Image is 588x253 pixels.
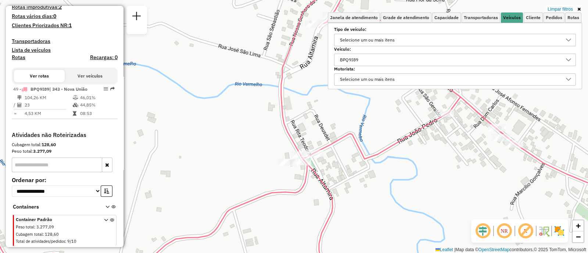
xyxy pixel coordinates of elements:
strong: 0 [53,13,56,19]
i: Distância Total [17,95,22,100]
span: 3.277,09 [36,224,54,229]
div: Cubagem total: [12,141,118,148]
td: = [13,110,17,117]
h4: Clientes Priorizados NR: [12,22,118,29]
label: Tipo de veículo: [334,26,576,33]
span: Grade de atendimento [383,15,429,20]
div: BPQ9I89 [337,54,361,66]
a: Nova sessão e pesquisa [129,9,144,25]
a: Zoom in [573,220,584,231]
div: Selecione um ou mais itens [337,34,397,46]
span: Rotas [567,15,579,20]
em: Rota exportada [110,87,115,91]
div: Peso total: [12,148,118,155]
a: OpenStreetMap [478,247,510,252]
i: % de utilização da cubagem [73,103,78,107]
td: 104,26 KM [24,94,72,101]
span: 49 - [13,86,87,92]
strong: 128,60 [42,142,56,147]
span: 9/10 [67,239,76,244]
span: Cubagem total [16,232,43,237]
strong: 1 [69,22,72,29]
td: 46,01% [80,94,115,101]
td: 4,53 KM [24,110,72,117]
h4: Lista de veículos [12,47,118,53]
td: 23 [24,101,72,109]
img: Exibir/Ocultar setores [553,225,565,237]
em: Opções [104,87,108,91]
span: Ocultar deslocamento [474,222,492,240]
span: Exibir rótulo [517,222,534,240]
span: : [43,232,44,237]
span: Container Padrão [16,216,95,223]
td: / [13,101,17,109]
button: Ver rotas [14,70,65,82]
td: 08:53 [80,110,115,117]
h4: Recargas: 0 [90,54,118,61]
h4: Transportadoras [12,38,118,44]
span: Capacidade [434,15,459,20]
span: 128,60 [45,232,59,237]
a: Leaflet [435,247,453,252]
a: Zoom out [573,231,584,242]
a: Rotas [12,54,25,61]
label: Ordenar por: [12,176,118,184]
label: Motorista: [334,66,576,72]
i: % de utilização do peso [73,95,78,100]
span: Total de atividades/pedidos [16,239,65,244]
h4: Atividades não Roteirizadas [12,131,118,138]
label: Veículo: [334,46,576,53]
span: Containers [13,203,96,211]
span: Veículos [503,15,521,20]
span: Ocultar NR [495,222,513,240]
span: Janela de atendimento [330,15,378,20]
span: | 343 - Nova União [49,86,87,92]
h4: Rotas improdutivas: [12,4,118,10]
button: Ver veículos [65,70,115,82]
div: Map data © contributors,© 2025 TomTom, Microsoft [434,247,588,253]
span: Transportadoras [464,15,498,20]
strong: 3.277,09 [33,148,51,154]
i: Tempo total em rota [73,111,76,116]
img: Fluxo de ruas [538,225,550,237]
span: | [454,247,455,252]
td: 44,85% [80,101,115,109]
div: Selecione um ou mais itens [337,74,397,86]
span: : [34,224,35,229]
span: BPQ9I89 [31,86,49,92]
strong: 2 [59,4,62,10]
span: Cliente [526,15,541,20]
span: − [576,232,581,241]
button: Ordem crescente [101,185,112,197]
span: Pedidos [546,15,562,20]
span: : [65,239,66,244]
i: Total de Atividades [17,103,22,107]
h4: Rotas vários dias: [12,13,118,19]
span: Peso total [16,224,34,229]
a: Limpar filtros [546,5,574,13]
a: Ocultar filtros [576,5,582,13]
span: + [576,221,581,230]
